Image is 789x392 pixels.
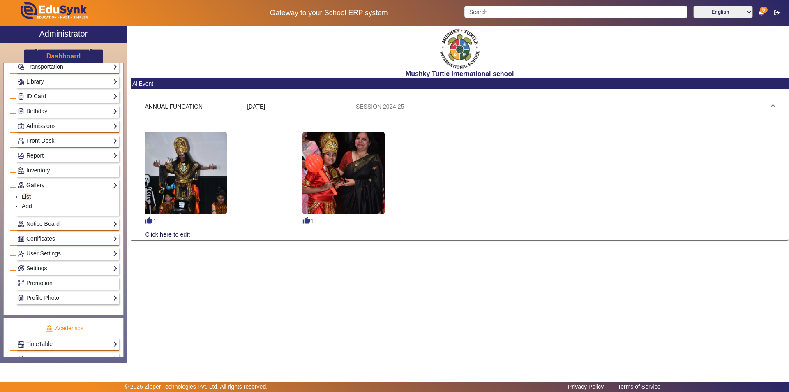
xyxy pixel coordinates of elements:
img: f2cfa3ea-8c3d-4776-b57d-4b8cb03411bc [439,28,480,70]
a: Inventory [18,166,118,175]
h2: Administrator [39,29,88,39]
h2: Mushky Turtle International school [131,70,789,78]
a: Click here to edit [145,230,190,239]
span: 1 [311,217,314,225]
a: List [22,193,31,200]
span: 5 [760,7,768,13]
a: Terms of Service [614,381,664,392]
p: © 2025 Zipper Technologies Pvt. Ltd. All rights reserved. [125,383,268,391]
mat-panel-description: SESSION 2024-25 [356,102,765,111]
mat-icon: thumb_up [145,216,153,225]
span: Promotion [26,280,53,286]
span: Inventory [26,167,50,174]
img: Branchoperations.png [18,280,24,286]
img: academic.png [46,325,53,332]
h5: Gateway to your School ERP system [202,9,456,17]
a: Dashboard [46,52,81,60]
img: Inventory.png [18,167,24,174]
mat-icon: thumb_up [302,216,311,225]
p: Academics [10,324,119,333]
input: Search [464,6,687,18]
mat-expansion-panel-header: ANNUAL FUNCATION[DATE]SESSION 2024-25 [135,93,784,120]
div: ANNUAL FUNCATION [145,102,247,111]
span: 1 [153,217,156,225]
img: f35f62fd-81c5-4682-8155-552f292b514f [302,132,385,214]
mat-card-header: AllEvent [131,78,789,89]
a: Administrator [0,26,127,43]
div: ANNUAL FUNCATION[DATE]SESSION 2024-25 [135,120,784,236]
a: Privacy Policy [564,381,608,392]
img: 07a8e1d6-7fe7-4030-8c7e-d62d66c83b30 [145,132,227,214]
div: [DATE] [247,102,349,111]
a: Add [22,203,32,209]
a: Promotion [18,278,118,288]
